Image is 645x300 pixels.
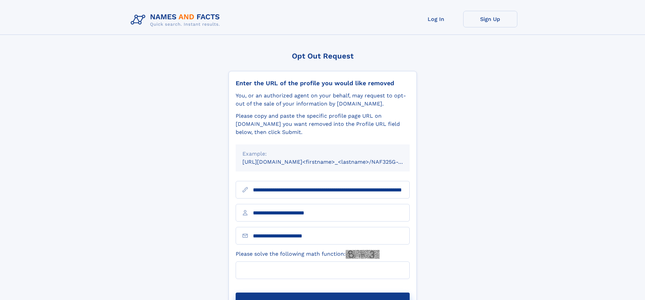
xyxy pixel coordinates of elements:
label: Please solve the following math function: [236,250,380,259]
div: Example: [242,150,403,158]
a: Log In [409,11,463,27]
div: Please copy and paste the specific profile page URL on [DOMAIN_NAME] you want removed into the Pr... [236,112,410,136]
img: Logo Names and Facts [128,11,225,29]
div: You, or an authorized agent on your behalf, may request to opt-out of the sale of your informatio... [236,92,410,108]
div: Opt Out Request [229,52,417,60]
small: [URL][DOMAIN_NAME]<firstname>_<lastname>/NAF325G-xxxxxxxx [242,159,423,165]
div: Enter the URL of the profile you would like removed [236,79,410,87]
a: Sign Up [463,11,517,27]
